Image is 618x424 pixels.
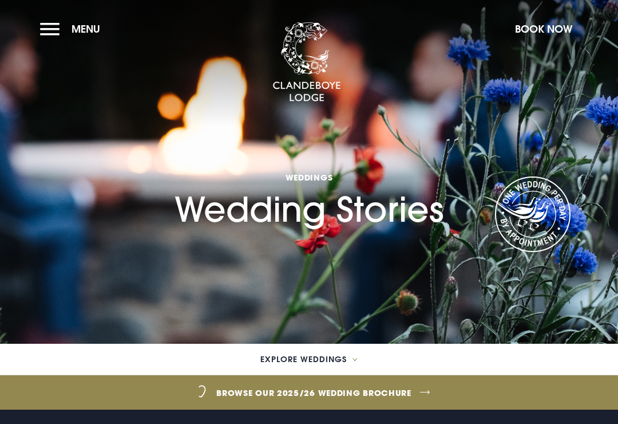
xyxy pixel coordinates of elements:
[260,355,347,363] span: Explore Weddings
[272,22,341,103] img: Clandeboye Lodge
[509,17,578,41] button: Book Now
[175,172,443,183] span: Weddings
[40,17,106,41] button: Menu
[175,120,443,230] h1: Wedding Stories
[72,22,100,36] span: Menu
